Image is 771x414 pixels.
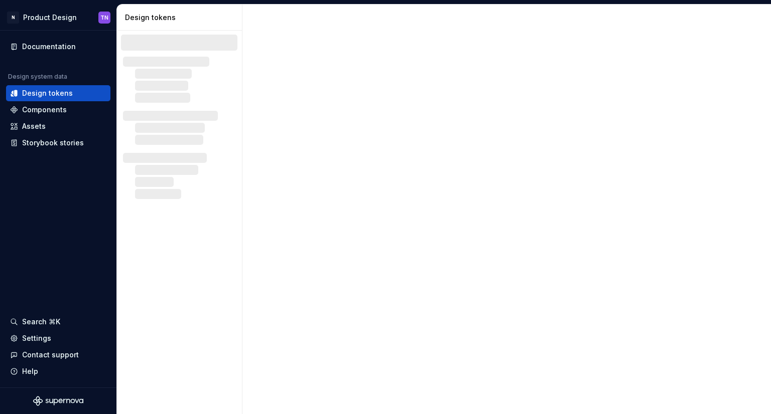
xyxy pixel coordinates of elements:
button: NProduct DesignTN [2,7,114,28]
a: Components [6,102,110,118]
div: Contact support [22,350,79,360]
div: Assets [22,121,46,131]
div: Search ⌘K [22,317,60,327]
a: Design tokens [6,85,110,101]
button: Help [6,363,110,379]
a: Documentation [6,39,110,55]
a: Settings [6,330,110,346]
div: Settings [22,333,51,343]
div: Storybook stories [22,138,84,148]
div: Documentation [22,42,76,52]
div: Help [22,366,38,376]
div: Design tokens [22,88,73,98]
a: Storybook stories [6,135,110,151]
div: Product Design [23,13,77,23]
svg: Supernova Logo [33,396,83,406]
div: N [7,12,19,24]
div: TN [100,14,108,22]
button: Contact support [6,347,110,363]
button: Search ⌘K [6,314,110,330]
div: Design tokens [125,13,238,23]
div: Components [22,105,67,115]
div: Design system data [8,73,67,81]
a: Assets [6,118,110,134]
